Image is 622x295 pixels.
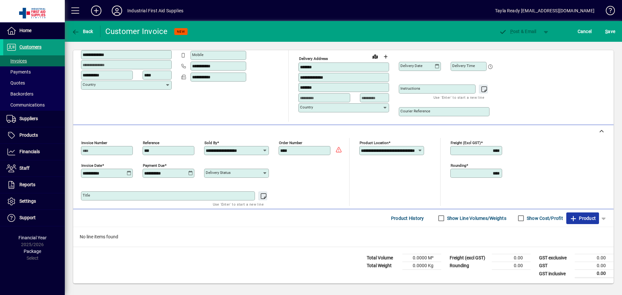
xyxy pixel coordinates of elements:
[605,26,615,37] span: ave
[446,262,492,270] td: Rounding
[206,170,231,175] mat-label: Delivery status
[3,77,65,88] a: Quotes
[213,200,264,208] mat-hint: Use 'Enter' to start a new line
[575,270,614,278] td: 0.00
[3,210,65,226] a: Support
[3,111,65,127] a: Suppliers
[446,254,492,262] td: Freight (excl GST)
[83,82,96,87] mat-label: Country
[525,215,563,221] label: Show Cost/Profit
[19,165,29,171] span: Staff
[604,26,617,37] button: Save
[3,23,65,39] a: Home
[19,182,35,187] span: Reports
[3,88,65,99] a: Backorders
[72,29,93,34] span: Back
[143,141,159,145] mat-label: Reference
[400,86,420,91] mat-label: Instructions
[300,105,313,109] mat-label: Country
[81,141,107,145] mat-label: Invoice number
[446,215,506,221] label: Show Line Volumes/Weights
[578,26,592,37] span: Cancel
[279,141,302,145] mat-label: Order number
[363,254,402,262] td: Total Volume
[3,127,65,143] a: Products
[370,51,380,62] a: View on map
[83,193,90,198] mat-label: Title
[3,144,65,160] a: Financials
[575,262,614,270] td: 0.00
[3,66,65,77] a: Payments
[575,254,614,262] td: 0.00
[107,5,127,17] button: Profile
[18,235,47,240] span: Financial Year
[6,91,33,96] span: Backorders
[81,163,102,168] mat-label: Invoice date
[73,227,614,247] div: No line items found
[451,141,481,145] mat-label: Freight (excl GST)
[6,102,45,108] span: Communications
[127,6,183,16] div: Industrial First Aid Supplies
[3,160,65,176] a: Staff
[536,262,575,270] td: GST
[566,212,599,224] button: Product
[19,132,38,138] span: Products
[451,163,466,168] mat-label: Rounding
[86,5,107,17] button: Add
[492,254,531,262] td: 0.00
[19,149,40,154] span: Financials
[452,63,475,68] mat-label: Delivery time
[360,141,388,145] mat-label: Product location
[496,26,540,37] button: Post & Email
[400,109,430,113] mat-label: Courier Reference
[19,215,36,220] span: Support
[536,270,575,278] td: GST inclusive
[19,199,36,204] span: Settings
[510,29,513,34] span: P
[400,63,422,68] mat-label: Delivery date
[388,212,427,224] button: Product History
[177,29,185,34] span: NEW
[19,28,31,33] span: Home
[6,58,27,63] span: Invoices
[3,55,65,66] a: Invoices
[402,254,441,262] td: 0.0000 M³
[19,116,38,121] span: Suppliers
[391,213,424,223] span: Product History
[192,52,203,57] mat-label: Mobile
[402,262,441,270] td: 0.0000 Kg
[576,26,593,37] button: Cancel
[6,80,25,85] span: Quotes
[380,51,391,62] button: Choose address
[605,29,608,34] span: S
[24,249,41,254] span: Package
[495,6,594,16] div: Tayla Ready [EMAIL_ADDRESS][DOMAIN_NAME]
[65,26,100,37] app-page-header-button: Back
[105,26,168,37] div: Customer Invoice
[492,262,531,270] td: 0.00
[3,177,65,193] a: Reports
[601,1,614,22] a: Knowledge Base
[570,213,596,223] span: Product
[363,262,402,270] td: Total Weight
[19,44,41,50] span: Customers
[204,141,217,145] mat-label: Sold by
[6,69,31,74] span: Payments
[3,99,65,110] a: Communications
[143,163,165,168] mat-label: Payment due
[499,29,536,34] span: ost & Email
[3,193,65,210] a: Settings
[70,26,95,37] button: Back
[433,94,484,101] mat-hint: Use 'Enter' to start a new line
[536,254,575,262] td: GST exclusive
